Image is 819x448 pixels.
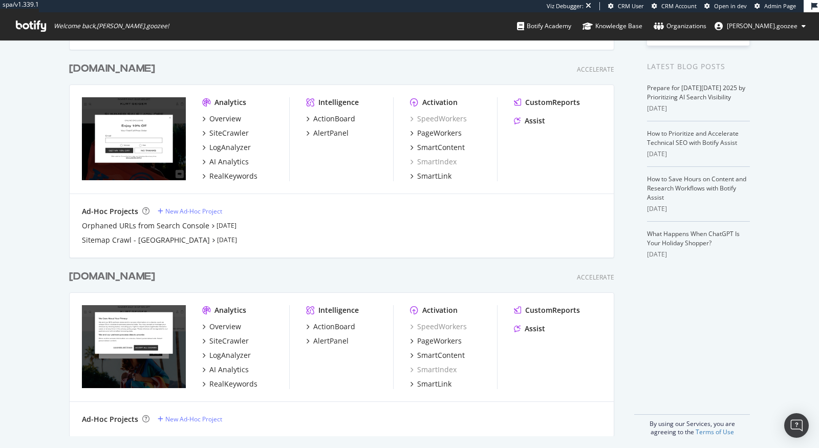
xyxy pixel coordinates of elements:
[209,336,249,346] div: SiteCrawler
[514,324,545,334] a: Assist
[634,414,750,436] div: By using our Services, you are agreeing to the
[209,128,249,138] div: SiteCrawler
[654,21,706,31] div: Organizations
[54,22,169,30] span: Welcome back, [PERSON_NAME].goozee !
[82,206,138,217] div: Ad-Hoc Projects
[714,2,747,10] span: Open in dev
[158,415,222,423] a: New Ad-Hoc Project
[647,150,750,159] div: [DATE]
[417,350,465,360] div: SmartContent
[417,128,462,138] div: PageWorkers
[577,273,614,282] div: Accelerate
[217,221,236,230] a: [DATE]
[82,97,186,180] img: www.kurtgeiger.us
[410,350,465,360] a: SmartContent
[764,2,796,10] span: Admin Page
[202,171,257,181] a: RealKeywords
[422,97,458,108] div: Activation
[202,128,249,138] a: SiteCrawler
[647,204,750,214] div: [DATE]
[647,104,750,113] div: [DATE]
[214,97,246,108] div: Analytics
[417,142,465,153] div: SmartContent
[706,18,814,34] button: [PERSON_NAME].goozee
[69,269,159,284] a: [DOMAIN_NAME]
[517,12,571,40] a: Botify Academy
[525,324,545,334] div: Assist
[202,350,251,360] a: LogAnalyzer
[214,305,246,315] div: Analytics
[306,322,355,332] a: ActionBoard
[313,336,349,346] div: AlertPanel
[410,128,462,138] a: PageWorkers
[69,269,155,284] div: [DOMAIN_NAME]
[410,379,451,389] a: SmartLink
[608,2,644,10] a: CRM User
[410,322,467,332] a: SpeedWorkers
[410,142,465,153] a: SmartContent
[306,114,355,124] a: ActionBoard
[647,250,750,259] div: [DATE]
[158,207,222,216] a: New Ad-Hoc Project
[410,157,457,167] a: SmartIndex
[313,322,355,332] div: ActionBoard
[209,322,241,332] div: Overview
[547,2,584,10] div: Viz Debugger:
[525,97,580,108] div: CustomReports
[82,221,209,231] a: Orphaned URLs from Search Console
[306,128,349,138] a: AlertPanel
[514,97,580,108] a: CustomReports
[784,413,809,438] div: Open Intercom Messenger
[410,114,467,124] a: SpeedWorkers
[727,22,798,30] span: fred.goozee
[306,336,349,346] a: AlertPanel
[410,171,451,181] a: SmartLink
[82,414,138,424] div: Ad-Hoc Projects
[165,415,222,423] div: New Ad-Hoc Project
[209,114,241,124] div: Overview
[618,2,644,10] span: CRM User
[202,142,251,153] a: LogAnalyzer
[755,2,796,10] a: Admin Page
[514,116,545,126] a: Assist
[209,142,251,153] div: LogAnalyzer
[647,229,740,247] a: What Happens When ChatGPT Is Your Holiday Shopper?
[654,12,706,40] a: Organizations
[696,428,734,436] a: Terms of Use
[202,114,241,124] a: Overview
[313,128,349,138] div: AlertPanel
[202,322,241,332] a: Overview
[209,365,249,375] div: AI Analytics
[583,12,642,40] a: Knowledge Base
[209,379,257,389] div: RealKeywords
[202,157,249,167] a: AI Analytics
[525,305,580,315] div: CustomReports
[583,21,642,31] div: Knowledge Base
[69,61,155,76] div: [DOMAIN_NAME]
[217,236,237,244] a: [DATE]
[209,350,251,360] div: LogAnalyzer
[410,365,457,375] a: SmartIndex
[410,336,462,346] a: PageWorkers
[517,21,571,31] div: Botify Academy
[577,65,614,74] div: Accelerate
[69,61,159,76] a: [DOMAIN_NAME]
[318,97,359,108] div: Intelligence
[647,61,750,72] div: Latest Blog Posts
[318,305,359,315] div: Intelligence
[422,305,458,315] div: Activation
[661,2,697,10] span: CRM Account
[202,379,257,389] a: RealKeywords
[647,129,739,147] a: How to Prioritize and Accelerate Technical SEO with Botify Assist
[82,235,210,245] div: Sitemap Crawl - [GEOGRAPHIC_DATA]
[165,207,222,216] div: New Ad-Hoc Project
[514,305,580,315] a: CustomReports
[417,379,451,389] div: SmartLink
[652,2,697,10] a: CRM Account
[82,305,186,388] img: www.kurtgeiger.com
[209,157,249,167] div: AI Analytics
[202,365,249,375] a: AI Analytics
